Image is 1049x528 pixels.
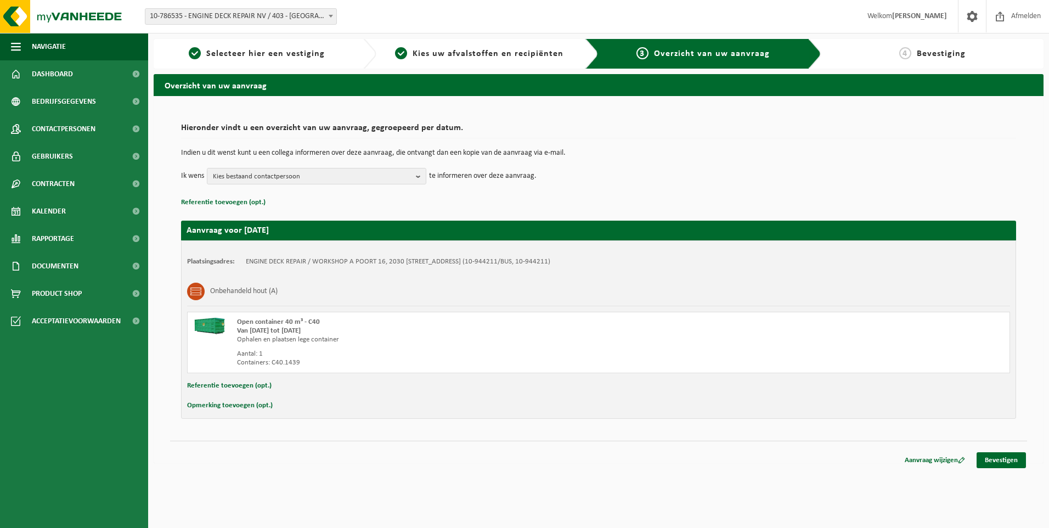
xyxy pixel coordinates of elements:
[395,47,407,59] span: 2
[189,47,201,59] span: 1
[213,168,411,185] span: Kies bestaand contactpersoon
[159,47,354,60] a: 1Selecteer hier een vestiging
[237,335,642,344] div: Ophalen en plaatsen lege container
[32,280,82,307] span: Product Shop
[181,149,1016,157] p: Indien u dit wenst kunt u een collega informeren over deze aanvraag, die ontvangt dan een kopie v...
[145,9,336,24] span: 10-786535 - ENGINE DECK REPAIR NV / 403 - ANTWERPEN
[207,168,426,184] button: Kies bestaand contactpersoon
[187,258,235,265] strong: Plaatsingsadres:
[246,257,550,266] td: ENGINE DECK REPAIR / WORKSHOP A POORT 16, 2030 [STREET_ADDRESS] (10-944211/BUS, 10-944211)
[187,226,269,235] strong: Aanvraag voor [DATE]
[32,307,121,335] span: Acceptatievoorwaarden
[237,327,301,334] strong: Van [DATE] tot [DATE]
[237,358,642,367] div: Containers: C40.1439
[32,33,66,60] span: Navigatie
[32,115,95,143] span: Contactpersonen
[32,143,73,170] span: Gebruikers
[181,123,1016,138] h2: Hieronder vindt u een overzicht van uw aanvraag, gegroepeerd per datum.
[892,12,947,20] strong: [PERSON_NAME]
[187,398,273,413] button: Opmerking toevoegen (opt.)
[181,195,266,210] button: Referentie toevoegen (opt.)
[899,47,911,59] span: 4
[636,47,648,59] span: 3
[32,60,73,88] span: Dashboard
[977,452,1026,468] a: Bevestigen
[187,379,272,393] button: Referentie toevoegen (opt.)
[237,318,320,325] span: Open container 40 m³ - C40
[154,74,1044,96] h2: Overzicht van uw aanvraag
[193,318,226,334] img: HK-XC-40-GN-00.png
[181,168,204,184] p: Ik wens
[32,88,96,115] span: Bedrijfsgegevens
[413,49,563,58] span: Kies uw afvalstoffen en recipiënten
[32,252,78,280] span: Documenten
[32,198,66,225] span: Kalender
[237,350,642,358] div: Aantal: 1
[896,452,973,468] a: Aanvraag wijzigen
[32,170,75,198] span: Contracten
[145,8,337,25] span: 10-786535 - ENGINE DECK REPAIR NV / 403 - ANTWERPEN
[206,49,325,58] span: Selecteer hier een vestiging
[32,225,74,252] span: Rapportage
[382,47,577,60] a: 2Kies uw afvalstoffen en recipiënten
[210,283,278,300] h3: Onbehandeld hout (A)
[654,49,770,58] span: Overzicht van uw aanvraag
[429,168,537,184] p: te informeren over deze aanvraag.
[917,49,966,58] span: Bevestiging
